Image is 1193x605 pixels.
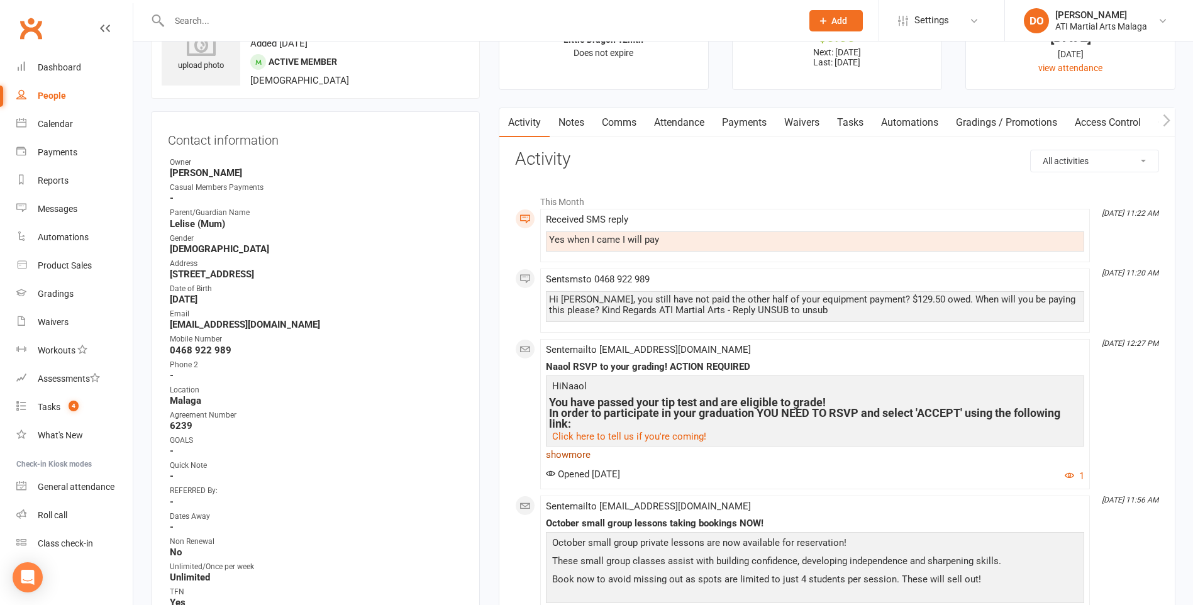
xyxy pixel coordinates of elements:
div: [DATE] [977,31,1163,44]
strong: - [170,192,463,204]
div: Dates Away [170,511,463,523]
span: Sent sms to 0468 922 989 [546,274,650,285]
div: Yes when I came I will pay [549,235,1081,245]
strong: 6239 [170,420,463,431]
div: October small group lessons taking bookings NOW! [546,518,1084,529]
p: Book now to avoid missing out as spots are limited to just 4 students per session. These will sel... [549,572,1081,590]
a: view attendance [1038,63,1102,73]
div: Email [170,308,463,320]
strong: Unlimited [170,572,463,583]
div: [PERSON_NAME] [1055,9,1147,21]
a: Notes [550,108,593,137]
div: Workouts [38,345,75,355]
div: [DATE] [977,47,1163,61]
a: Waivers [16,308,133,336]
strong: [STREET_ADDRESS] [170,269,463,280]
a: Assessments [16,365,133,393]
div: Open Intercom Messenger [13,562,43,592]
a: Waivers [775,108,828,137]
div: Waivers [38,317,69,327]
div: Quick Note [170,460,463,472]
div: Location [170,384,463,396]
time: Added [DATE] [250,38,308,49]
i: [DATE] 12:27 PM [1102,339,1158,348]
h3: Contact information [168,128,463,147]
span: Settings [914,6,949,35]
a: Messages [16,195,133,223]
a: What's New [16,421,133,450]
div: Roll call [38,510,67,520]
div: Assessments [38,374,100,384]
div: Naaol RSVP to your grading! ACTION REQUIRED [546,362,1084,372]
i: [DATE] 11:20 AM [1102,269,1158,277]
h3: Activity [515,150,1159,169]
div: Date of Birth [170,283,463,295]
div: GOALS [170,435,463,447]
a: Reports [16,167,133,195]
div: Received SMS reply [546,214,1084,225]
div: DO [1024,8,1049,33]
div: Messages [38,204,77,214]
a: Automations [872,108,947,137]
span: In order to participate in your graduation YOU NEED TO RSVP and select 'ACCEPT' using the followi... [549,406,1060,430]
i: [DATE] 11:22 AM [1102,209,1158,218]
a: Payments [713,108,775,137]
a: Workouts [16,336,133,365]
a: Calendar [16,110,133,138]
strong: - [170,370,463,381]
span: Active member [269,57,337,67]
div: Product Sales [38,260,92,270]
div: What's New [38,430,83,440]
div: Class check-in [38,538,93,548]
div: Gradings [38,289,74,299]
a: Gradings / Promotions [947,108,1066,137]
a: People [16,82,133,110]
button: 1 [1065,469,1084,484]
div: Mobile Number [170,333,463,345]
div: REFERRED By: [170,485,463,497]
strong: [PERSON_NAME] [170,167,463,179]
span: Sent email to [EMAIL_ADDRESS][DOMAIN_NAME] [546,344,751,355]
strong: [DATE] [170,294,463,305]
a: Click here to tell us if you're coming! [552,431,706,442]
a: Access Control [1066,108,1150,137]
a: Tasks [828,108,872,137]
p: These small group classes assist with building confidence, developing independence and sharpening... [549,553,1081,572]
div: Unlimited/Once per week [170,561,463,573]
i: [DATE] 11:56 AM [1102,496,1158,504]
span: Does not expire [574,48,633,58]
a: Tasks 4 [16,393,133,421]
strong: Malaga [170,395,463,406]
div: People [38,91,66,101]
div: Hi [PERSON_NAME], you still have not paid the other half of your equipment payment? $129.50 owed.... [549,294,1081,316]
div: ATI Martial Arts Malaga [1055,21,1147,32]
a: Product Sales [16,252,133,280]
strong: [EMAIL_ADDRESS][DOMAIN_NAME] [170,319,463,330]
div: Casual Members Payments [170,182,463,194]
span: You have passed your tip test and are eligible to grade! [549,396,826,409]
span: Opened [DATE] [546,469,620,480]
a: show more [546,446,1084,463]
a: Clubworx [15,13,47,44]
span: Naaol [562,380,587,392]
input: Search... [165,12,793,30]
div: Parent/Guardian Name [170,207,463,219]
div: Automations [38,232,89,242]
div: Dashboard [38,62,81,72]
strong: [DEMOGRAPHIC_DATA] [170,243,463,255]
strong: No [170,547,463,558]
a: General attendance kiosk mode [16,473,133,501]
div: Non Renewal [170,536,463,548]
div: Tasks [38,402,60,412]
div: Calendar [38,119,73,129]
strong: Lelise (Mum) [170,218,463,230]
button: Add [809,10,863,31]
div: Agreement Number [170,409,463,421]
span: Sent email to [EMAIL_ADDRESS][DOMAIN_NAME] [546,501,751,512]
div: Phone 2 [170,359,463,371]
span: [DEMOGRAPHIC_DATA] [250,75,349,86]
div: General attendance [38,482,114,492]
div: TFN [170,586,463,598]
div: Gender [170,233,463,245]
p: October small group private lessons are now available for reservation! [549,535,1081,553]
